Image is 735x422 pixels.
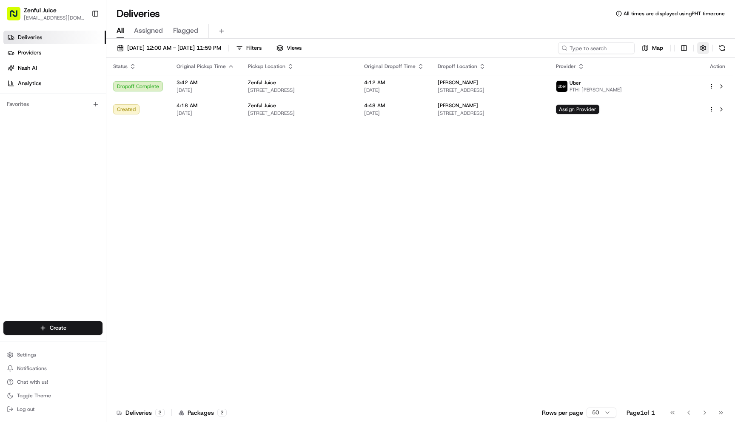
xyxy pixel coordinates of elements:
input: Clear [22,55,140,64]
div: Packages [179,408,227,417]
button: Notifications [3,362,103,374]
div: Start new chat [29,81,140,90]
span: Pickup Location [248,63,285,70]
button: [EMAIL_ADDRESS][DOMAIN_NAME] [24,14,85,21]
img: Nash [9,9,26,26]
a: Providers [3,46,106,60]
span: [DATE] 12:00 AM - [DATE] 11:59 PM [127,44,221,52]
span: Notifications [17,365,47,372]
span: 4:18 AM [177,102,234,109]
span: Deliveries [18,34,42,41]
a: Deliveries [3,31,106,44]
span: Zenful Juice [248,102,276,109]
span: Pylon [85,144,103,151]
span: Zenful Juice [248,79,276,86]
div: Page 1 of 1 [627,408,655,417]
span: [STREET_ADDRESS] [248,87,350,94]
div: 📗 [9,124,15,131]
button: Refresh [716,42,728,54]
span: Flagged [173,26,198,36]
span: 4:12 AM [364,79,424,86]
span: All times are displayed using PHT timezone [624,10,725,17]
div: 2 [217,409,227,416]
span: [PERSON_NAME] [438,79,478,86]
span: [PERSON_NAME] [438,102,478,109]
div: 💻 [72,124,79,131]
span: Assign Provider [556,105,599,114]
button: Settings [3,349,103,361]
span: Knowledge Base [17,123,65,132]
span: Status [113,63,128,70]
img: uber-new-logo.jpeg [556,81,567,92]
span: [STREET_ADDRESS] [438,110,542,117]
button: Zenful Juice[EMAIL_ADDRESS][DOMAIN_NAME] [3,3,88,24]
span: [DATE] [364,110,424,117]
span: API Documentation [80,123,137,132]
a: Analytics [3,77,106,90]
span: [DATE] [177,87,234,94]
span: Map [652,44,663,52]
div: We're available if you need us! [29,90,108,97]
span: Provider [556,63,576,70]
h1: Deliveries [117,7,160,20]
span: Create [50,324,66,332]
span: [DATE] [177,110,234,117]
button: Log out [3,403,103,415]
p: Welcome 👋 [9,34,155,48]
span: Toggle Theme [17,392,51,399]
span: Providers [18,49,41,57]
span: Dropoff Location [438,63,477,70]
span: Filters [246,44,262,52]
a: 📗Knowledge Base [5,120,68,135]
p: Rows per page [542,408,583,417]
a: Nash AI [3,61,106,75]
div: Deliveries [117,408,165,417]
input: Type to search [558,42,635,54]
span: [STREET_ADDRESS] [438,87,542,94]
span: Original Pickup Time [177,63,226,70]
button: [DATE] 12:00 AM - [DATE] 11:59 PM [113,42,225,54]
button: Filters [232,42,265,54]
span: Original Dropoff Time [364,63,416,70]
span: 3:42 AM [177,79,234,86]
span: Analytics [18,80,41,87]
span: Log out [17,406,34,413]
span: 4:48 AM [364,102,424,109]
span: [STREET_ADDRESS] [248,110,350,117]
div: 2 [155,409,165,416]
span: Chat with us! [17,379,48,385]
a: Powered byPylon [60,144,103,151]
button: Zenful Juice [24,6,57,14]
button: Start new chat [145,84,155,94]
button: Toggle Theme [3,390,103,402]
div: Favorites [3,97,103,111]
span: All [117,26,124,36]
span: [DATE] [364,87,424,94]
button: Chat with us! [3,376,103,388]
span: FTHI [PERSON_NAME] [570,86,622,93]
div: Action [709,63,726,70]
span: Uber [570,80,581,86]
span: Settings [17,351,36,358]
img: 1736555255976-a54dd68f-1ca7-489b-9aae-adbdc363a1c4 [9,81,24,97]
button: Map [638,42,667,54]
span: Views [287,44,302,52]
button: Views [273,42,305,54]
span: Nash AI [18,64,37,72]
a: 💻API Documentation [68,120,140,135]
button: Create [3,321,103,335]
span: Assigned [134,26,163,36]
